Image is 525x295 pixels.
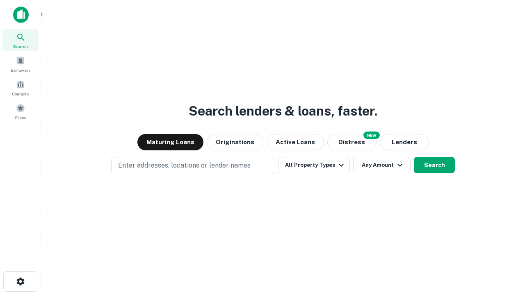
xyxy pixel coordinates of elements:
[15,114,27,121] span: Saved
[353,157,411,173] button: Any Amount
[12,91,29,97] span: Contacts
[111,157,275,174] button: Enter addresses, locations or lender names
[11,67,30,73] span: Borrowers
[327,134,377,150] button: Search distressed loans with lien and other non-mortgage details.
[2,77,39,99] a: Contacts
[13,43,28,50] span: Search
[414,157,455,173] button: Search
[2,100,39,123] a: Saved
[189,101,377,121] h3: Search lenders & loans, faster.
[267,134,324,150] button: Active Loans
[380,134,429,150] button: Lenders
[137,134,203,150] button: Maturing Loans
[278,157,350,173] button: All Property Types
[2,53,39,75] a: Borrowers
[2,29,39,51] a: Search
[207,134,263,150] button: Originations
[363,132,380,139] div: NEW
[484,229,525,269] iframe: Chat Widget
[13,7,29,23] img: capitalize-icon.png
[118,161,251,170] p: Enter addresses, locations or lender names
